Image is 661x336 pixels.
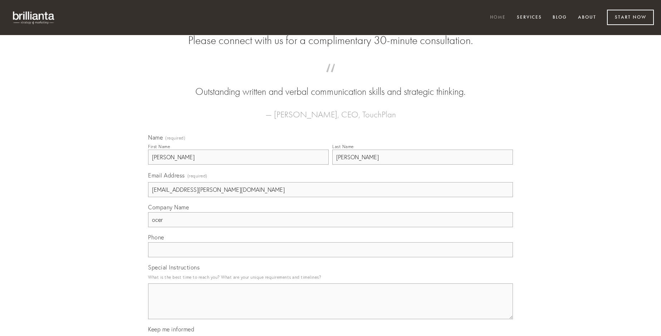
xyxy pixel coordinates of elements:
[160,71,501,99] blockquote: Outstanding written and verbal communication skills and strategic thinking.
[148,264,200,271] span: Special Instructions
[148,272,513,282] p: What is the best time to reach you? What are your unique requirements and timelines?
[573,12,601,24] a: About
[548,12,572,24] a: Blog
[165,136,185,140] span: (required)
[512,12,547,24] a: Services
[148,172,185,179] span: Email Address
[160,71,501,85] span: “
[148,134,163,141] span: Name
[148,204,189,211] span: Company Name
[7,7,61,28] img: brillianta - research, strategy, marketing
[485,12,510,24] a: Home
[332,144,354,149] div: Last Name
[148,144,170,149] div: First Name
[187,171,207,181] span: (required)
[160,99,501,122] figcaption: — [PERSON_NAME], CEO, TouchPlan
[607,10,654,25] a: Start Now
[148,234,164,241] span: Phone
[148,34,513,47] h2: Please connect with us for a complimentary 30-minute consultation.
[148,326,194,333] span: Keep me informed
